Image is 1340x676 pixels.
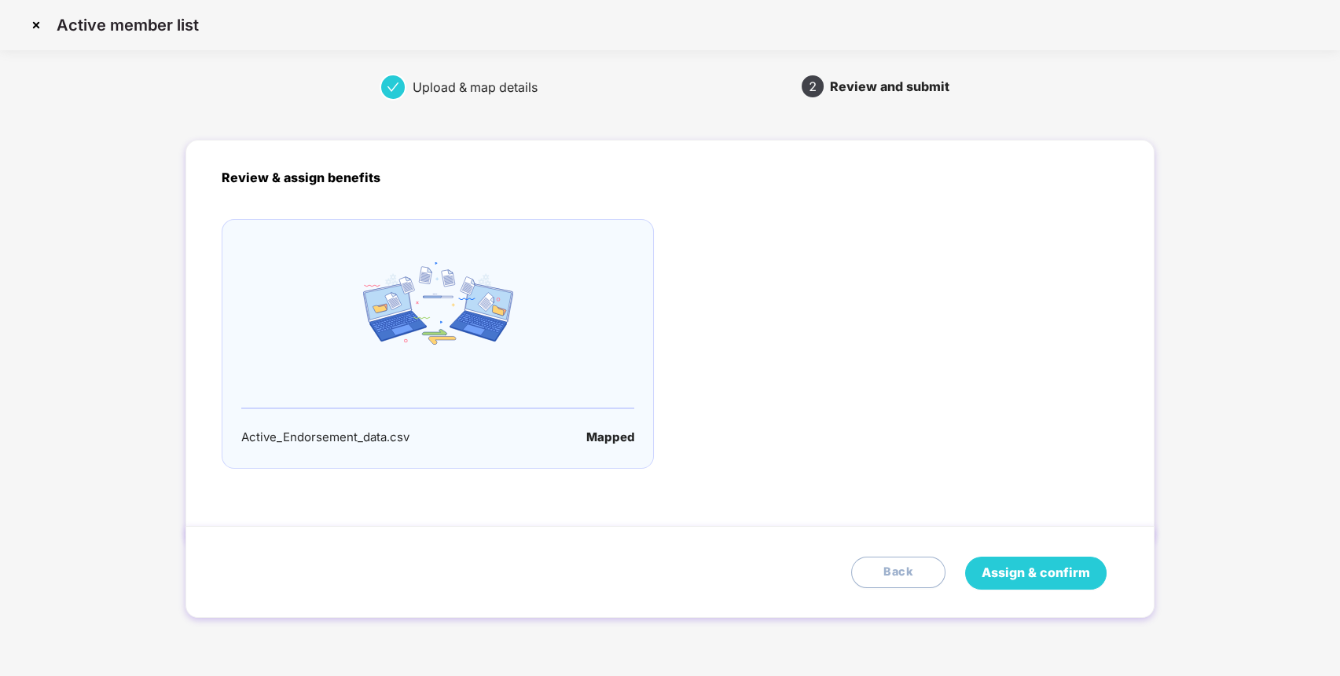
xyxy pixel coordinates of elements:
span: check [387,81,399,93]
img: svg+xml;base64,PHN2ZyBpZD0iQ3Jvc3MtMzJ4MzIiIHhtbG5zPSJodHRwOi8vd3d3LnczLm9yZy8yMDAwL3N2ZyIgd2lkdG... [24,13,49,38]
div: Upload & map details [413,75,550,100]
button: Back [851,557,945,588]
div: Mapped [586,428,634,447]
img: email_icon [363,262,513,345]
p: Active member list [57,16,199,35]
div: Review and submit [830,74,949,99]
div: Active_Endorsement_data.csv [241,428,409,447]
button: Assign & confirm [965,557,1107,590]
p: Review & assign benefits [222,168,1119,188]
span: Assign & confirm [982,563,1090,583]
span: Back [883,563,913,581]
span: 2 [809,80,817,93]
